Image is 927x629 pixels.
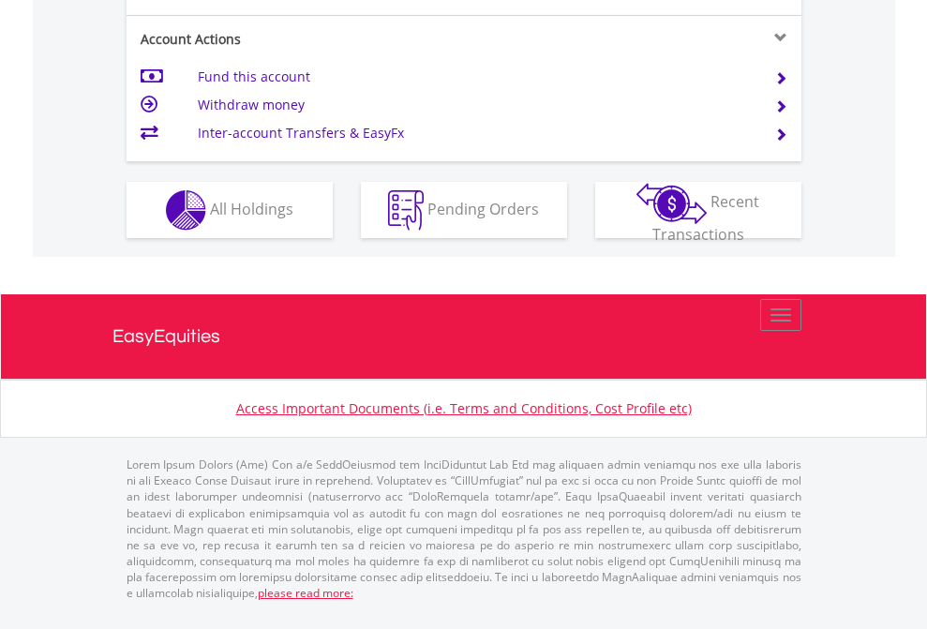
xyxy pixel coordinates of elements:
[258,585,353,601] a: please read more:
[198,119,752,147] td: Inter-account Transfers & EasyFx
[361,182,567,238] button: Pending Orders
[127,182,333,238] button: All Holdings
[236,399,692,417] a: Access Important Documents (i.e. Terms and Conditions, Cost Profile etc)
[166,190,206,231] img: holdings-wht.png
[198,63,752,91] td: Fund this account
[198,91,752,119] td: Withdraw money
[127,30,464,49] div: Account Actions
[388,190,424,231] img: pending_instructions-wht.png
[127,457,801,601] p: Lorem Ipsum Dolors (Ame) Con a/e SeddOeiusmod tem InciDiduntut Lab Etd mag aliquaen admin veniamq...
[636,183,707,224] img: transactions-zar-wht.png
[112,294,815,379] a: EasyEquities
[210,198,293,218] span: All Holdings
[427,198,539,218] span: Pending Orders
[595,182,801,238] button: Recent Transactions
